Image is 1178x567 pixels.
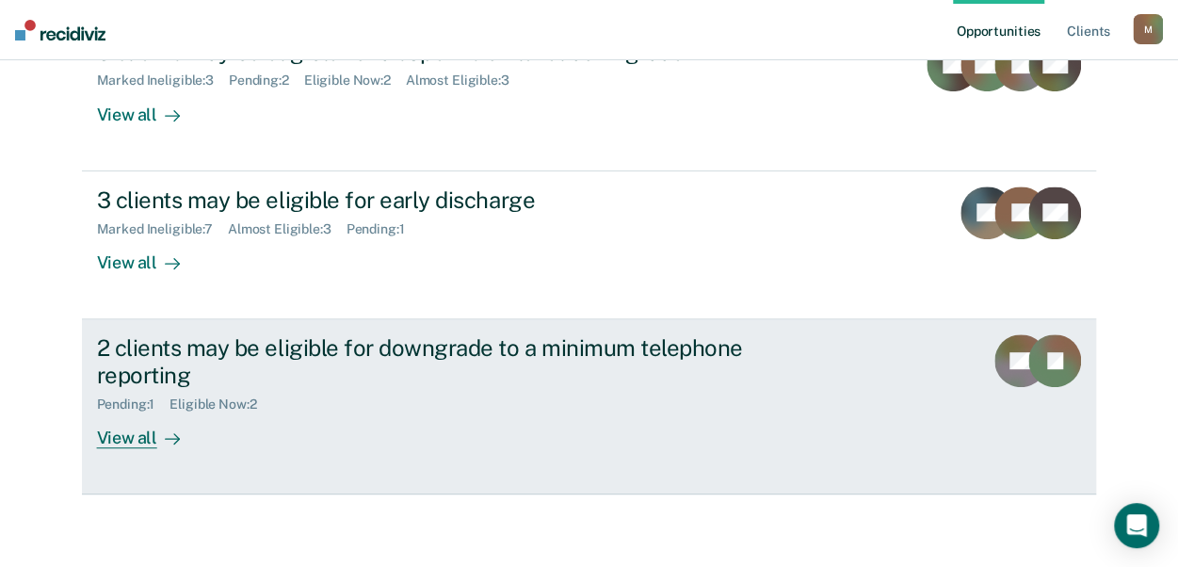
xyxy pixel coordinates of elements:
div: Open Intercom Messenger [1114,503,1159,548]
a: 2 clients may be eligible for downgrade to a minimum telephone reportingPending:1Eligible Now:2Vi... [82,319,1097,494]
div: Pending : 1 [347,221,420,237]
div: 2 clients may be eligible for downgrade to a minimum telephone reporting [97,334,758,389]
div: View all [97,412,202,448]
div: Marked Ineligible : 3 [97,73,229,89]
img: Recidiviz [15,20,105,40]
div: Pending : 2 [229,73,304,89]
a: 3 clients may be eligible for early dischargeMarked Ineligible:7Almost Eligible:3Pending:1View all [82,171,1097,319]
div: Pending : 1 [97,397,170,413]
div: View all [97,89,202,125]
button: M [1133,14,1163,44]
div: Almost Eligible : 3 [228,221,347,237]
div: Marked Ineligible : 7 [97,221,228,237]
div: Almost Eligible : 3 [406,73,524,89]
div: Eligible Now : 2 [304,73,406,89]
div: View all [97,236,202,273]
div: 3 clients may be eligible for early discharge [97,186,758,214]
a: 5 clients may be eligible for a supervision level downgradeMarked Ineligible:3Pending:2Eligible N... [82,23,1097,171]
div: Eligible Now : 2 [169,397,271,413]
